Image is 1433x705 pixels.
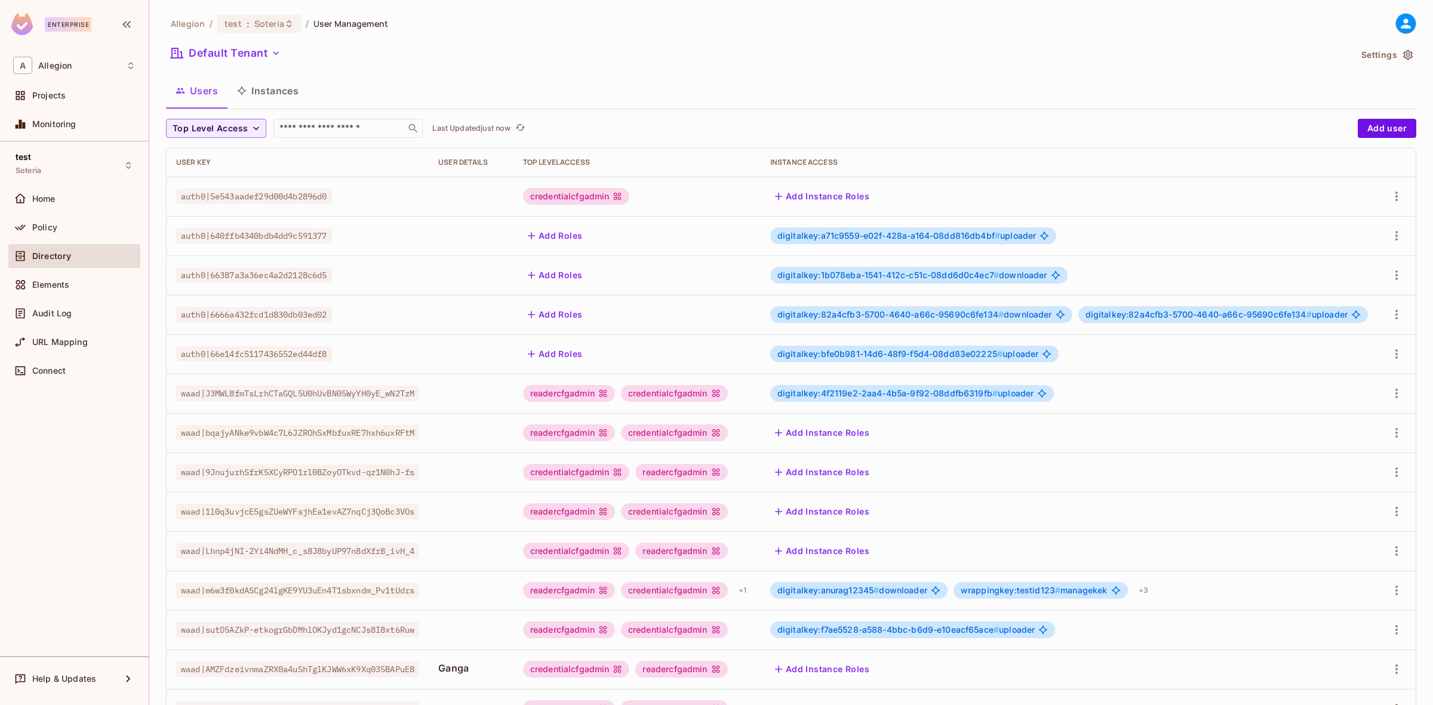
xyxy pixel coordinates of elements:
div: + 1 [734,581,751,600]
span: digitalkey:82a4cfb3-5700-4640-a66c-95690c6fe134 [1085,309,1312,319]
span: digitalkey:bfe0b981-14d6-48f9-f5d4-08dd83e02225 [777,349,1003,359]
button: Settings [1357,45,1416,64]
span: waad|J3MWL8fmTsLrhCTaGQL5U0hUvBN05WyYH0yE_wN2TzM [176,386,419,401]
span: Elements [32,280,69,290]
span: # [994,270,999,280]
span: auth0|640ffb4340bdb4dd9c591377 [176,228,332,244]
span: digitalkey:f7ae5528-a588-4bbc-b6d9-e10eacf65ace [777,624,999,635]
span: # [998,309,1004,319]
button: refresh [513,121,527,136]
span: Policy [32,223,57,232]
span: Directory [32,251,71,261]
span: waad|9JnujurhSfrK5XCyRPO1rl0BZoyOTkvd-qz1N0hJ-fs [176,464,419,480]
span: Soteria [254,18,284,29]
span: waad|1l0q3uvjcE5gsZUeWYFsjhEa1evAZ7nqCj3QoBc3VOs [176,504,419,519]
span: waad|AMZFdzeivnmaZRX0a4uShTglKJWW6xK9Xq035BAPuE8 [176,661,419,677]
div: credentialcfgadmin [523,543,630,559]
button: Default Tenant [166,44,285,63]
div: credentialcfgadmin [523,188,630,205]
button: Add Roles [523,266,588,285]
span: A [13,57,32,74]
span: test [225,18,242,29]
span: uploader [777,349,1038,359]
span: waad|Lhnp4jNI-2Yi4NdMH_c_s8J8byUP97n8dXfr8_ivH_4 [176,543,419,559]
span: # [992,388,998,398]
span: Connect [32,366,66,375]
span: waad|m6w3f0kdASCg24lgKE9YU3uEn4T1sbxndm_Pv1tUdrs [176,583,419,598]
button: Add Instance Roles [770,463,874,482]
div: readercfgadmin [523,424,615,441]
span: Audit Log [32,309,72,318]
span: # [997,349,1003,359]
span: auth0|5e543aadef29d00d4b2896d0 [176,189,332,204]
div: credentialcfgadmin [621,424,728,441]
span: refresh [515,122,525,134]
span: auth0|66387a3a36ec4a2d2128c6d5 [176,267,332,283]
span: test [16,152,32,162]
span: uploader [777,389,1034,398]
span: auth0|6666a432fcd1d830db03ed02 [176,307,332,322]
button: Add user [1358,119,1416,138]
span: digitalkey:4f2119e2-2aa4-4b5a-9f92-08ddfb6319fb [777,388,998,398]
button: Top Level Access [166,119,266,138]
div: + 3 [1134,581,1153,600]
span: : [246,19,250,29]
span: Help & Updates [32,674,96,684]
span: User Management [313,18,388,29]
span: digitalkey:a71c9559-e02f-428a-a164-08dd816db4bf [777,230,1000,241]
span: downloader [777,586,927,595]
button: Add Instance Roles [770,502,874,521]
span: uploader [777,625,1035,635]
span: # [874,585,879,595]
div: User Key [176,158,419,167]
div: credentialcfgadmin [621,621,728,638]
span: digitalkey:anurag12345 [777,585,879,595]
span: URL Mapping [32,337,88,347]
button: Add Roles [523,305,588,324]
span: Click to refresh data [511,121,527,136]
span: downloader [777,270,1047,280]
div: Instance Access [770,158,1368,167]
div: readercfgadmin [523,385,615,402]
span: digitalkey:82a4cfb3-5700-4640-a66c-95690c6fe134 [777,309,1004,319]
button: Users [166,76,227,106]
div: Top Level Access [523,158,751,167]
div: readercfgadmin [635,543,727,559]
span: Workspace: Allegion [38,61,72,70]
li: / [306,18,309,29]
span: # [1055,585,1060,595]
button: Add Instance Roles [770,541,874,561]
span: Soteria [16,166,41,176]
button: Add Instance Roles [770,423,874,442]
span: Home [32,194,56,204]
div: Enterprise [45,17,91,32]
button: Add Roles [523,344,588,364]
div: credentialcfgadmin [523,661,630,678]
span: auth0|66e14fc5117436552ed44df8 [176,346,332,362]
span: Ganga [438,661,504,675]
span: Top Level Access [173,121,248,136]
p: Last Updated just now [432,124,511,133]
div: readercfgadmin [523,503,615,520]
span: the active workspace [171,18,205,29]
button: Instances [227,76,308,106]
span: uploader [1085,310,1348,319]
li: / [210,18,213,29]
div: credentialcfgadmin [621,582,728,599]
span: Monitoring [32,119,76,129]
span: # [1306,309,1312,319]
span: # [995,230,1000,241]
div: readercfgadmin [523,621,615,638]
span: waad|sutD5AZkP-etkogrGbDMhlOKJyd1gcNCJs8I8xt6Ruw [176,622,419,638]
span: waad|bqajyANke9vbW4c7L6JZROhSxMbfuxRE7hxh6uxRFtM [176,425,419,441]
button: Add Instance Roles [770,660,874,679]
div: credentialcfgadmin [621,385,728,402]
button: Add Roles [523,226,588,245]
div: readercfgadmin [635,661,727,678]
span: wrappingkey:testid123 [961,585,1060,595]
span: Projects [32,91,66,100]
img: SReyMgAAAABJRU5ErkJggg== [11,13,33,35]
div: credentialcfgadmin [621,503,728,520]
div: readercfgadmin [635,464,727,481]
span: digitalkey:1b078eba-1541-412c-c51c-08dd6d0c4ec7 [777,270,999,280]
